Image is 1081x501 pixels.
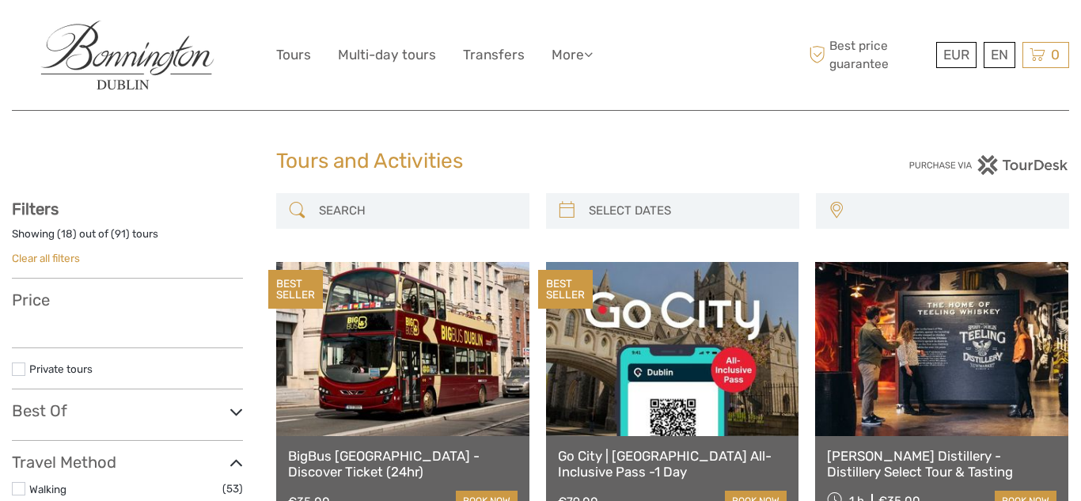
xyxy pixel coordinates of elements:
[943,47,969,63] span: EUR
[908,155,1069,175] img: PurchaseViaTourDesk.png
[558,448,787,480] a: Go City | [GEOGRAPHIC_DATA] All-Inclusive Pass -1 Day
[115,226,126,241] label: 91
[463,44,525,66] a: Transfers
[552,44,593,66] a: More
[288,448,518,480] a: BigBus [GEOGRAPHIC_DATA] - Discover Ticket (24hr)
[12,226,243,251] div: Showing ( ) out of ( ) tours
[276,44,311,66] a: Tours
[582,197,791,225] input: SELECT DATES
[12,401,243,420] h3: Best Of
[12,290,243,309] h3: Price
[12,453,243,472] h3: Travel Method
[12,252,80,264] a: Clear all filters
[12,199,59,218] strong: Filters
[40,21,214,90] img: 439-42a79114-08bc-4970-8697-1c618ccb49f6_logo_big.jpg
[222,480,243,498] span: (53)
[827,448,1056,480] a: [PERSON_NAME] Distillery - Distillery Select Tour & Tasting
[268,270,323,309] div: BEST SELLER
[276,149,805,174] h1: Tours and Activities
[984,42,1015,68] div: EN
[29,483,66,495] a: Walking
[1049,47,1062,63] span: 0
[805,37,932,72] span: Best price guarantee
[61,226,73,241] label: 18
[538,270,593,309] div: BEST SELLER
[29,362,93,375] a: Private tours
[313,197,522,225] input: SEARCH
[338,44,436,66] a: Multi-day tours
